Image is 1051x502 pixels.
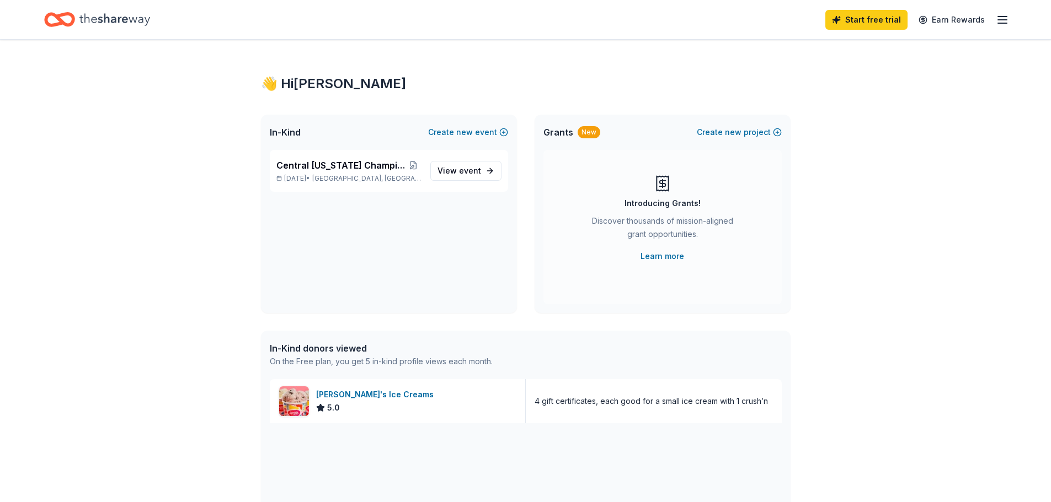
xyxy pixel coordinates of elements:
button: Createnewevent [428,126,508,139]
div: [PERSON_NAME]'s Ice Creams [316,388,438,401]
button: Createnewproject [697,126,782,139]
div: Discover thousands of mission-aligned grant opportunities. [588,214,738,245]
span: In-Kind [270,126,301,139]
div: Introducing Grants! [625,197,701,210]
a: Learn more [641,250,684,263]
span: Central [US_STATE] Champion of the Year [276,159,406,172]
div: On the Free plan, you get 5 in-kind profile views each month. [270,355,493,368]
span: View [438,164,481,177]
div: 4 gift certificates, each good for a small ice cream with 1 crush’n [535,395,768,408]
div: In-Kind donors viewed [270,342,493,355]
p: [DATE] • [276,174,422,183]
span: Grants [543,126,573,139]
a: Start free trial [825,10,908,30]
a: Home [44,7,150,33]
span: new [725,126,741,139]
img: Image for Amy's Ice Creams [279,386,309,416]
div: New [578,126,600,138]
span: event [459,166,481,175]
span: [GEOGRAPHIC_DATA], [GEOGRAPHIC_DATA] [312,174,421,183]
a: View event [430,161,502,181]
div: 👋 Hi [PERSON_NAME] [261,75,791,93]
span: 5.0 [327,401,340,414]
span: new [456,126,473,139]
a: Earn Rewards [912,10,991,30]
